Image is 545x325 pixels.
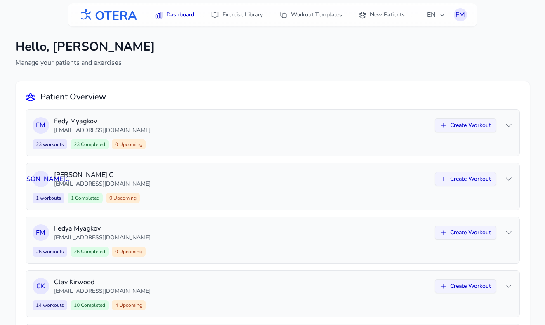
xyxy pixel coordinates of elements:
span: 26 [71,247,109,257]
p: [EMAIL_ADDRESS][DOMAIN_NAME] [54,180,430,188]
span: Completed [74,195,99,201]
span: 1 [68,193,103,203]
p: [EMAIL_ADDRESS][DOMAIN_NAME] [54,233,430,242]
span: Upcoming [118,141,142,148]
span: workouts [42,248,64,255]
span: 0 [112,247,146,257]
span: 14 [33,300,67,310]
span: EN [427,10,446,20]
a: Exercise Library [206,7,268,22]
span: 10 [71,300,109,310]
button: EN [422,7,451,23]
span: F M [36,120,45,130]
span: workouts [42,302,64,309]
p: Clay Kirwood [54,277,430,287]
p: Fedya Myagkov [54,224,430,233]
h2: Patient Overview [40,91,106,103]
span: 1 [33,193,64,203]
span: 23 [33,139,67,149]
span: Completed [80,141,105,148]
p: [EMAIL_ADDRESS][DOMAIN_NAME] [54,287,430,295]
span: C K [36,281,45,291]
span: 23 [71,139,109,149]
span: 4 [112,300,146,310]
button: Create Workout [435,279,496,293]
button: Create Workout [435,172,496,186]
a: Workout Templates [274,7,347,22]
p: [EMAIL_ADDRESS][DOMAIN_NAME] [54,126,430,134]
button: FM [454,8,467,21]
span: workouts [39,195,61,201]
p: [PERSON_NAME] С [54,170,430,180]
button: Create Workout [435,226,496,240]
span: 26 [33,247,67,257]
span: 0 [112,139,146,149]
a: New Patients [354,7,410,22]
span: Completed [80,248,105,255]
h1: Hello, [PERSON_NAME] [15,40,155,54]
span: Upcoming [112,195,137,201]
p: Fedy Myagkov [54,116,430,126]
a: Dashboard [150,7,199,22]
span: Upcoming [118,248,142,255]
span: workouts [42,141,64,148]
span: Completed [80,302,105,309]
p: Manage your patients and exercises [15,58,155,68]
span: 0 [106,193,140,203]
span: Upcoming [118,302,142,309]
span: F M [36,228,45,238]
button: Create Workout [435,118,496,132]
span: [PERSON_NAME] С [12,174,70,184]
img: OTERA logo [78,6,137,24]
